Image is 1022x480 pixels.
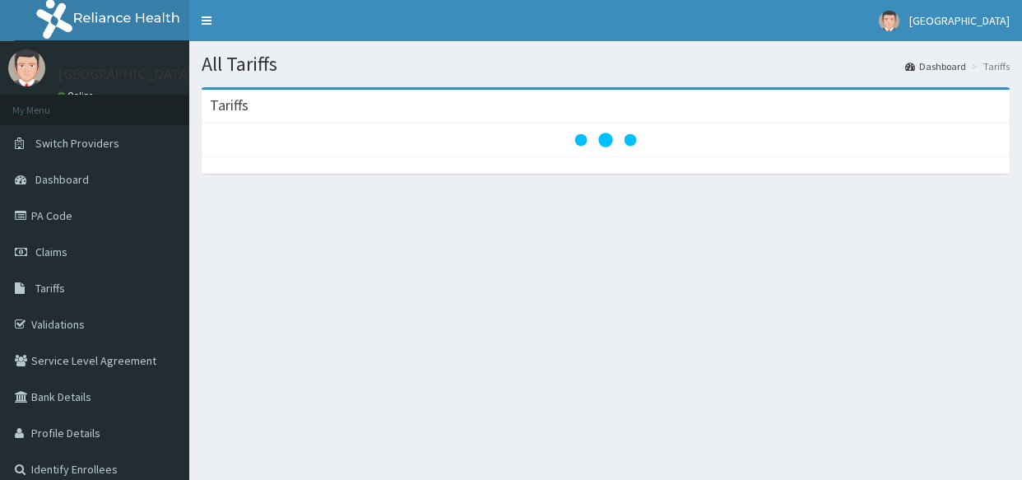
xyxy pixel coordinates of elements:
[909,13,1010,28] span: [GEOGRAPHIC_DATA]
[210,98,249,113] h3: Tariffs
[573,107,639,173] svg: audio-loading
[202,54,1010,75] h1: All Tariffs
[35,281,65,296] span: Tariffs
[35,245,67,259] span: Claims
[8,49,45,86] img: User Image
[35,136,119,151] span: Switch Providers
[879,11,899,31] img: User Image
[58,90,97,101] a: Online
[58,67,193,82] p: [GEOGRAPHIC_DATA]
[968,59,1010,73] li: Tariffs
[905,59,966,73] a: Dashboard
[35,172,89,187] span: Dashboard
